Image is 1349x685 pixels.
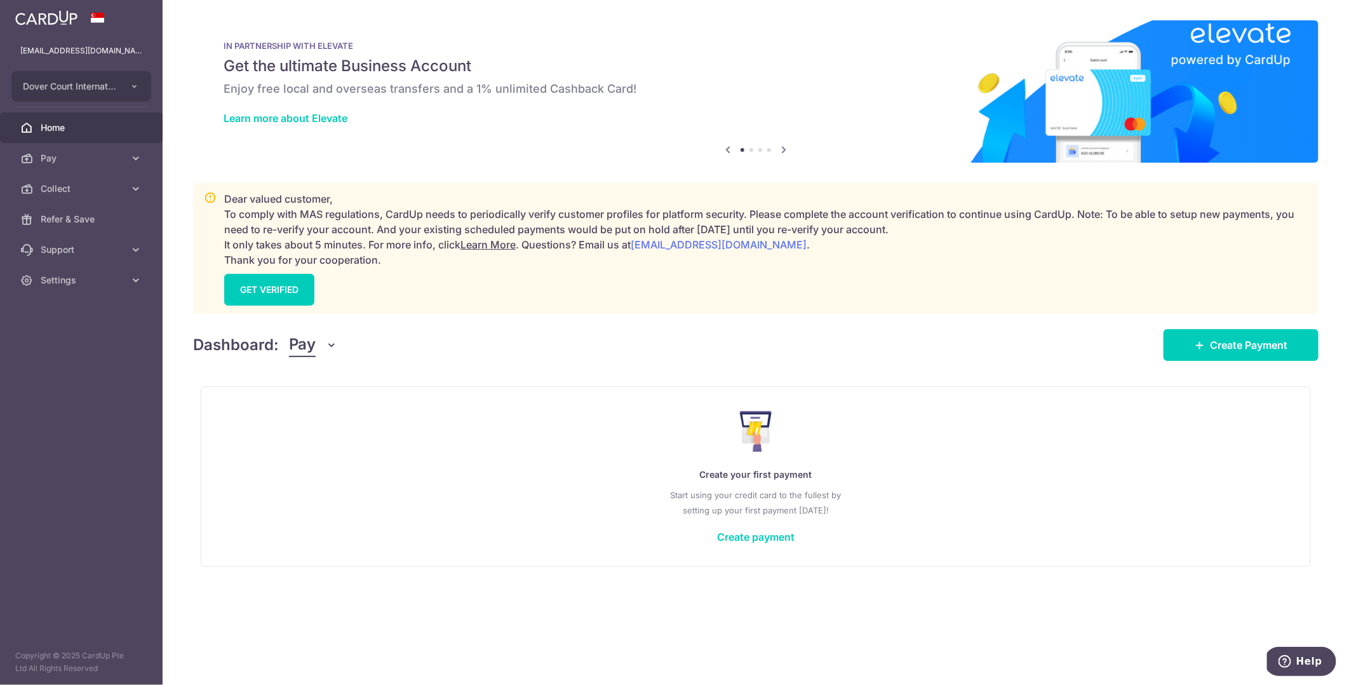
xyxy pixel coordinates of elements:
span: Support [41,243,124,256]
p: [EMAIL_ADDRESS][DOMAIN_NAME] [20,44,142,57]
span: Pay [41,152,124,165]
h4: Dashboard: [193,334,279,356]
span: Refer & Save [41,213,124,226]
span: Create Payment [1210,337,1287,353]
p: IN PARTNERSHIP WITH ELEVATE [224,41,1288,51]
button: Dover Court International School Pte Ltd [11,71,151,102]
iframe: Opens a widget where you can find more information [1267,647,1336,679]
span: Collect [41,182,124,195]
p: Create your first payment [227,467,1285,482]
img: Renovation banner [193,20,1319,163]
a: Learn more about Elevate [224,112,347,125]
span: Settings [41,274,124,287]
img: Make Payment [740,411,772,452]
h5: Get the ultimate Business Account [224,56,1288,76]
span: Home [41,121,124,134]
p: Start using your credit card to the fullest by setting up your first payment [DATE]! [227,487,1285,518]
a: Learn More [460,238,516,251]
span: Pay [289,333,316,357]
a: GET VERIFIED [224,274,314,306]
button: Pay [289,333,338,357]
p: Dear valued customer, To comply with MAS regulations, CardUp needs to periodically verify custome... [224,191,1308,268]
a: [EMAIL_ADDRESS][DOMAIN_NAME] [631,238,807,251]
span: Dover Court International School Pte Ltd [23,80,117,93]
img: CardUp [15,10,77,25]
h6: Enjoy free local and overseas transfers and a 1% unlimited Cashback Card! [224,81,1288,97]
a: Create payment [717,531,795,543]
a: Create Payment [1164,329,1319,361]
